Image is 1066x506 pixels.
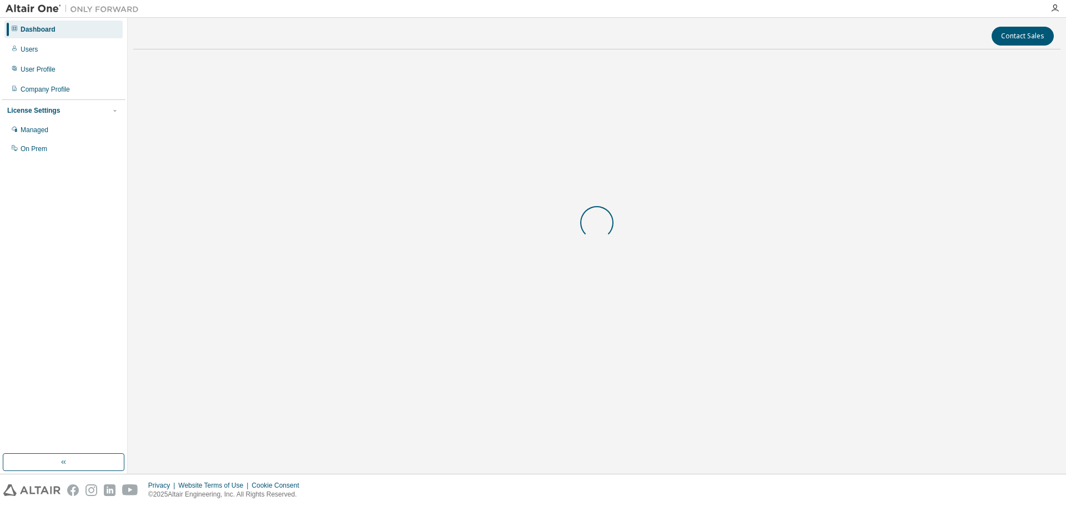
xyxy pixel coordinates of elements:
img: Altair One [6,3,144,14]
div: On Prem [21,144,47,153]
p: © 2025 Altair Engineering, Inc. All Rights Reserved. [148,490,306,499]
div: Dashboard [21,25,56,34]
div: Company Profile [21,85,70,94]
div: License Settings [7,106,60,115]
div: Cookie Consent [252,481,305,490]
div: Managed [21,126,48,134]
div: Website Terms of Use [178,481,252,490]
img: altair_logo.svg [3,484,61,496]
img: facebook.svg [67,484,79,496]
img: linkedin.svg [104,484,115,496]
div: Privacy [148,481,178,490]
button: Contact Sales [992,27,1054,46]
div: User Profile [21,65,56,74]
img: youtube.svg [122,484,138,496]
div: Users [21,45,38,54]
img: instagram.svg [86,484,97,496]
